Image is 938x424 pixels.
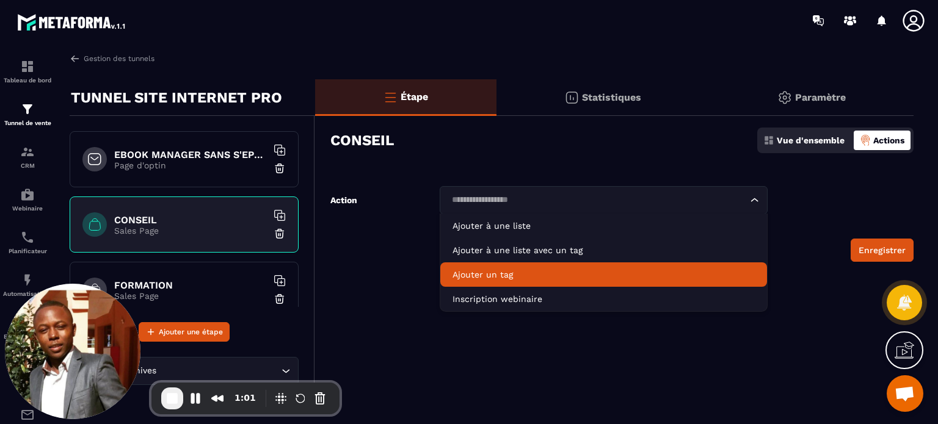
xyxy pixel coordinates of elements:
span: Ajouter une étape [159,326,223,338]
a: automationsautomationsAutomatisations [3,264,52,306]
img: formation [20,102,35,117]
img: stats.20deebd0.svg [564,90,579,105]
p: Espace membre [3,333,52,340]
p: TUNNEL SITE INTERNET PRO [71,85,282,110]
img: formation [20,59,35,74]
p: Vue d'ensemble [777,135,845,145]
p: Page d'optin [114,160,267,170]
h6: FORMATION [114,279,267,291]
a: schedulerschedulerPlanificateur [3,221,52,264]
img: setting-gr.5f69749f.svg [777,90,792,105]
h6: CONSEIL [114,214,267,226]
img: arrow [70,53,81,64]
h3: CONSEIL [330,132,394,149]
img: automations [20,273,35,287]
h6: EBOOK MANAGER SANS S'EPUISER OFFERT [114,149,267,160]
p: Planificateur [3,248,52,254]
p: Ajouter un tag [453,268,755,281]
a: automationsautomationsEspace membre [3,306,52,349]
a: formationformationCRM [3,135,52,178]
button: Ajouter une étape [139,322,230,342]
p: Automatisations [3,290,52,297]
input: Search for option [159,364,278,378]
a: Ouvrir le chat [887,375,923,412]
p: CRM [3,162,52,169]
img: automations [20,187,35,202]
div: Search for option [440,186,768,214]
input: Search for option [448,193,747,207]
p: Sales Page [114,226,267,235]
div: Search for option [70,357,299,385]
p: Ajouter à une liste [453,220,755,232]
img: trash [274,162,286,174]
p: Paramètre [795,92,846,103]
img: scheduler [20,230,35,245]
img: dashboard.5f9f1413.svg [763,135,774,146]
p: Webinaire [3,205,52,212]
p: Inscription webinaire [453,293,755,305]
img: formation [20,145,35,159]
a: Gestion des tunnels [70,53,155,64]
button: Enregistrer [851,239,914,262]
img: trash [274,293,286,305]
a: formationformationTableau de bord [3,50,52,93]
img: trash [274,228,286,240]
img: logo [17,11,127,33]
p: Sales Page [114,291,267,301]
p: Tableau de bord [3,77,52,84]
a: formationformationTunnel de vente [3,93,52,135]
p: Réseaux Sociaux [3,376,52,389]
p: Étape [401,91,428,102]
a: social-networksocial-networkRéseaux Sociaux [3,349,52,398]
label: Action [330,195,357,205]
img: bars-o.4a397970.svg [383,90,398,104]
a: automationsautomationsWebinaire [3,178,52,221]
p: Actions [873,135,904,145]
p: Ajouter à une liste avec un tag [453,244,755,256]
p: Tunnel de vente [3,120,52,126]
img: actions-active.8f1ece3a.png [860,135,871,146]
p: Statistiques [582,92,641,103]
